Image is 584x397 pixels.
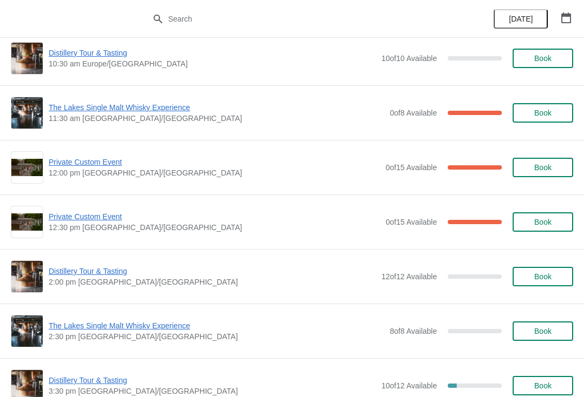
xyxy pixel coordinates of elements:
[49,386,376,396] span: 3:30 pm [GEOGRAPHIC_DATA]/[GEOGRAPHIC_DATA]
[49,320,384,331] span: The Lakes Single Malt Whisky Experience
[534,109,552,117] span: Book
[49,102,384,113] span: The Lakes Single Malt Whisky Experience
[49,167,380,178] span: 12:00 pm [GEOGRAPHIC_DATA]/[GEOGRAPHIC_DATA]
[49,157,380,167] span: Private Custom Event
[11,97,43,129] img: The Lakes Single Malt Whisky Experience | | 11:30 am Europe/London
[49,375,376,386] span: Distillery Tour & Tasting
[534,381,552,390] span: Book
[509,15,533,23] span: [DATE]
[49,331,384,342] span: 2:30 pm [GEOGRAPHIC_DATA]/[GEOGRAPHIC_DATA]
[494,9,548,29] button: [DATE]
[534,163,552,172] span: Book
[513,103,573,123] button: Book
[49,222,380,233] span: 12:30 pm [GEOGRAPHIC_DATA]/[GEOGRAPHIC_DATA]
[534,218,552,226] span: Book
[11,213,43,231] img: Private Custom Event | | 12:30 pm Europe/London
[49,211,380,222] span: Private Custom Event
[513,267,573,286] button: Book
[534,272,552,281] span: Book
[534,327,552,335] span: Book
[513,376,573,395] button: Book
[49,48,376,58] span: Distillery Tour & Tasting
[513,158,573,177] button: Book
[11,261,43,292] img: Distillery Tour & Tasting | | 2:00 pm Europe/London
[513,212,573,232] button: Book
[390,327,437,335] span: 8 of 8 Available
[534,54,552,63] span: Book
[49,277,376,287] span: 2:00 pm [GEOGRAPHIC_DATA]/[GEOGRAPHIC_DATA]
[381,272,437,281] span: 12 of 12 Available
[11,159,43,177] img: Private Custom Event | | 12:00 pm Europe/London
[381,54,437,63] span: 10 of 10 Available
[513,49,573,68] button: Book
[386,163,437,172] span: 0 of 15 Available
[11,315,43,347] img: The Lakes Single Malt Whisky Experience | | 2:30 pm Europe/London
[11,43,43,74] img: Distillery Tour & Tasting | | 10:30 am Europe/London
[168,9,438,29] input: Search
[49,266,376,277] span: Distillery Tour & Tasting
[49,58,376,69] span: 10:30 am Europe/[GEOGRAPHIC_DATA]
[513,321,573,341] button: Book
[386,218,437,226] span: 0 of 15 Available
[390,109,437,117] span: 0 of 8 Available
[49,113,384,124] span: 11:30 am [GEOGRAPHIC_DATA]/[GEOGRAPHIC_DATA]
[381,381,437,390] span: 10 of 12 Available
